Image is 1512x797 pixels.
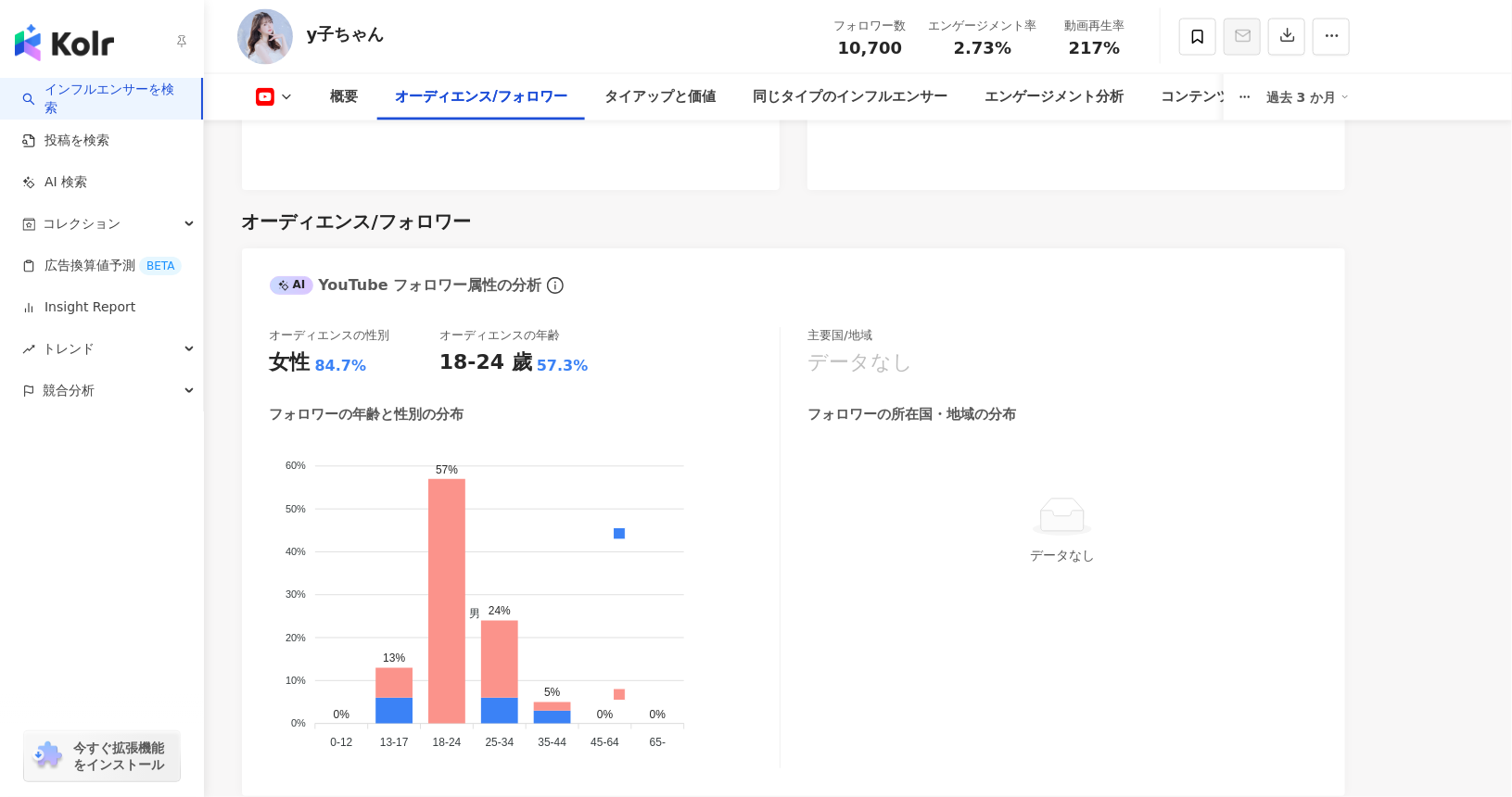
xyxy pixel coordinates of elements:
[396,86,567,108] div: オーディエンス/フォロワー
[929,17,1037,35] div: エンゲージメント率
[808,405,1017,424] div: フォロワーの所在国・地域の分布
[985,86,1124,108] div: エンゲージメント分析
[270,276,314,295] div: AI
[537,356,589,376] div: 57.3%
[22,81,186,117] a: searchインフルエンサーを検索
[485,736,514,749] tspan: 25-34
[291,718,306,729] tspan: 0%
[30,741,65,771] img: chrome extension
[954,39,1011,57] span: 2.73%
[753,86,947,108] div: 同じタイプのインフルエンサー
[43,370,95,411] span: 競合分析
[270,275,542,296] div: YouTube フォロワー属性の分析
[307,22,385,45] div: y子ちゃん
[22,343,35,356] span: rise
[433,736,462,749] tspan: 18-24
[834,17,907,35] div: フォロワー数
[1060,17,1130,35] div: 動画再生率
[808,327,872,344] div: 主要国/地域
[285,460,305,471] tspan: 60%
[1161,86,1286,108] div: コンテンツ内容分析
[439,327,560,344] div: オーディエンスの年齢
[237,9,293,65] img: KOL Avatar
[591,736,619,749] tspan: 45-64
[1069,39,1121,57] span: 217%
[270,405,464,424] div: フォロワーの年齢と性別の分布
[285,546,305,557] tspan: 40%
[285,503,305,514] tspan: 50%
[380,736,409,749] tspan: 13-17
[22,173,87,192] a: AI 検索
[439,348,532,377] div: 18-24 歲
[43,328,95,370] span: トレンド
[315,356,367,376] div: 84.7%
[330,736,352,749] tspan: 0-12
[24,731,180,781] a: chrome extension今すぐ拡張機能をインストール
[285,589,305,601] tspan: 30%
[816,545,1310,565] div: データなし
[538,736,566,749] tspan: 35-44
[331,86,359,108] div: 概要
[604,86,716,108] div: タイアップと価値
[544,274,566,297] span: info-circle
[22,132,109,150] a: 投稿を検索
[456,608,481,621] span: 男
[270,327,390,344] div: オーディエンスの性別
[650,736,666,749] tspan: 65-
[1266,82,1350,112] div: 過去 3 か月
[73,740,174,773] span: 今すぐ拡張機能をインストール
[838,38,902,57] span: 10,700
[285,675,305,686] tspan: 10%
[15,24,114,61] img: logo
[22,298,135,317] a: Insight Report
[22,257,182,275] a: 広告換算値予測BETA
[808,348,914,377] div: データなし
[270,348,311,377] div: 女性
[285,632,305,643] tspan: 20%
[242,209,471,234] div: オーディエンス/フォロワー
[43,203,121,245] span: コレクション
